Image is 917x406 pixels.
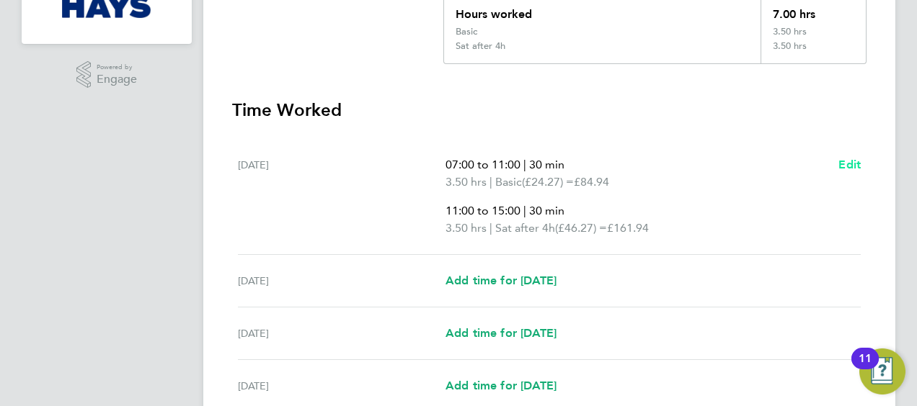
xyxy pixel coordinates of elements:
div: Basic [456,26,477,37]
div: 11 [859,358,872,377]
a: Add time for [DATE] [446,377,557,394]
span: Powered by [97,61,137,73]
span: (£46.27) = [555,221,607,235]
div: [DATE] [238,272,446,289]
span: Add time for [DATE] [446,326,557,340]
span: Sat after 4h [495,220,555,237]
span: 30 min [529,158,564,171]
span: 07:00 to 11:00 [446,158,520,171]
div: [DATE] [238,156,446,237]
span: | [523,158,526,171]
span: 3.50 hrs [446,221,487,235]
span: | [489,175,492,189]
span: Edit [838,158,861,171]
button: Open Resource Center, 11 new notifications [859,348,905,394]
span: Basic [495,173,522,191]
span: 3.50 hrs [446,175,487,189]
span: Engage [97,73,137,86]
span: 11:00 to 15:00 [446,204,520,217]
span: £161.94 [607,221,649,235]
span: | [523,204,526,217]
div: 3.50 hrs [761,40,866,63]
span: Add time for [DATE] [446,379,557,392]
span: 30 min [529,204,564,217]
div: 3.50 hrs [761,26,866,40]
a: Edit [838,156,861,173]
h3: Time Worked [232,99,867,122]
span: Add time for [DATE] [446,274,557,287]
span: (£24.27) = [522,175,574,189]
a: Powered byEngage [76,61,138,89]
span: | [489,221,492,235]
a: Add time for [DATE] [446,272,557,289]
span: £84.94 [574,175,609,189]
div: [DATE] [238,377,446,394]
a: Add time for [DATE] [446,325,557,342]
div: [DATE] [238,325,446,342]
div: Sat after 4h [456,40,505,52]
